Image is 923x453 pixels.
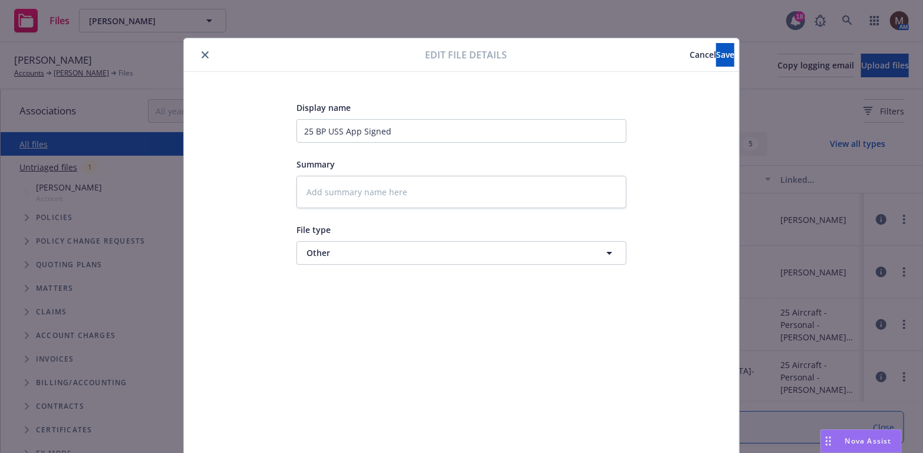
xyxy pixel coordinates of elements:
[296,119,627,143] input: Add display name here
[198,48,212,62] button: close
[296,102,351,113] span: Display name
[821,430,836,452] div: Drag to move
[716,43,734,67] button: Save
[296,224,331,235] span: File type
[296,241,627,265] button: Other
[845,436,892,446] span: Nova Assist
[716,49,734,60] span: Save
[296,159,335,170] span: Summary
[690,49,716,60] span: Cancel
[306,247,573,259] span: Other
[426,48,507,62] span: Edit file details
[820,429,902,453] button: Nova Assist
[690,43,716,67] button: Cancel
